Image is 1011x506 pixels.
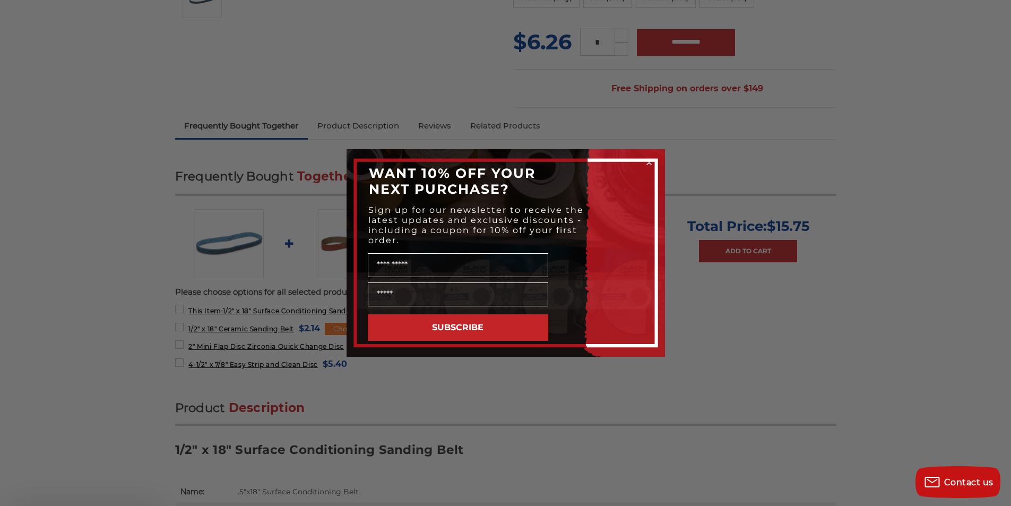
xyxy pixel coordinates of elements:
[369,165,535,197] span: WANT 10% OFF YOUR NEXT PURCHASE?
[368,314,548,341] button: SUBSCRIBE
[368,205,584,245] span: Sign up for our newsletter to receive the latest updates and exclusive discounts - including a co...
[644,157,654,168] button: Close dialog
[944,477,993,487] span: Contact us
[915,466,1000,498] button: Contact us
[368,282,548,306] input: Email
